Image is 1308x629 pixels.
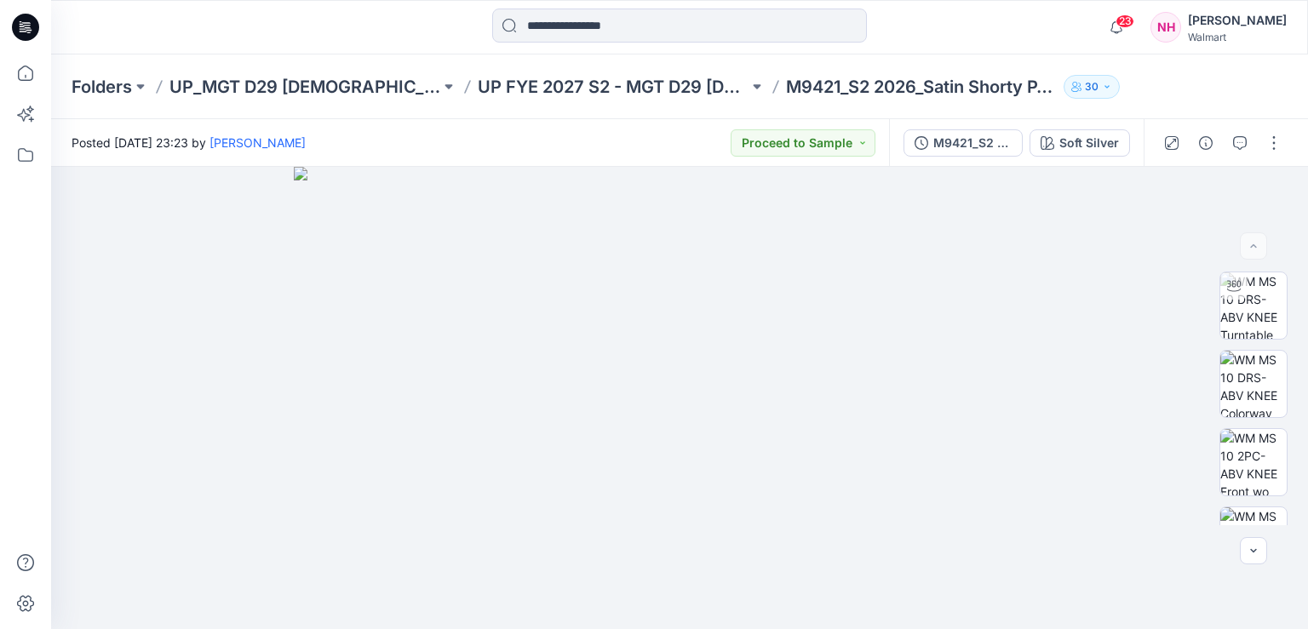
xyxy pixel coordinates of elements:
p: M9421_S2 2026_Satin Shorty PJ_Midpoint [786,75,1057,99]
span: 23 [1116,14,1134,28]
div: Soft Silver [1059,134,1119,152]
img: WM MS 10 2PC-ABV KNEE Front wo Avatar [1220,429,1287,495]
a: UP_MGT D29 [DEMOGRAPHIC_DATA] Sleep [169,75,440,99]
img: eyJhbGciOiJIUzI1NiIsImtpZCI6IjAiLCJzbHQiOiJzZXMiLCJ0eXAiOiJKV1QifQ.eyJkYXRhIjp7InR5cGUiOiJzdG9yYW... [294,167,1064,629]
button: 30 [1064,75,1120,99]
div: Walmart [1188,31,1287,43]
button: Details [1192,129,1219,157]
img: WM MS 10 DRS-ABV KNEE Turntable with Avatar [1220,272,1287,339]
img: WM MS 10 2PC-ABV KNEE Back wo Avatar [1220,507,1287,574]
p: 30 [1085,77,1099,96]
img: WM MS 10 DRS-ABV KNEE Colorway wo Avatar [1220,351,1287,417]
button: Soft Silver [1030,129,1130,157]
a: [PERSON_NAME] [209,135,306,150]
div: M9421_S2 2026_Satin Shorty PJ_Midpoint [933,134,1012,152]
div: [PERSON_NAME] [1188,10,1287,31]
span: Posted [DATE] 23:23 by [72,134,306,152]
a: UP FYE 2027 S2 - MGT D29 [DEMOGRAPHIC_DATA] Sleepwear [478,75,749,99]
button: M9421_S2 2026_Satin Shorty PJ_Midpoint [904,129,1023,157]
div: NH [1150,12,1181,43]
a: Folders [72,75,132,99]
